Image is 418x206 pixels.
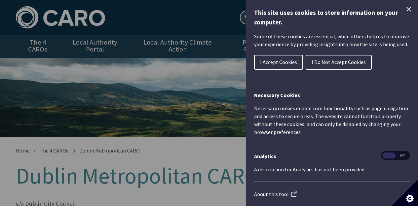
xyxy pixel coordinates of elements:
a: About this tool [254,191,297,197]
span: Off [396,153,409,159]
h2: Necessary Cookies [254,91,410,99]
button: Close Cookie Control [405,5,413,13]
p: A description for Analytics has not been provided. [254,165,410,173]
h1: This site uses cookies to store information on your computer. [254,8,410,27]
button: I Do Not Accept Cookies [306,55,372,70]
span: I Do Not Accept Cookies [312,59,366,65]
p: Necessary cookies enable core functionality such as page navigation and access to secure areas. T... [254,104,410,136]
span: On [382,153,396,159]
p: Some of these cookies are essential, while others help us to improve your experience by providing... [254,32,410,48]
h3: Analytics [254,152,410,160]
button: Set cookie preferences [392,180,418,206]
span: I Accept Cookies [260,59,297,65]
button: I Accept Cookies [254,55,303,70]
